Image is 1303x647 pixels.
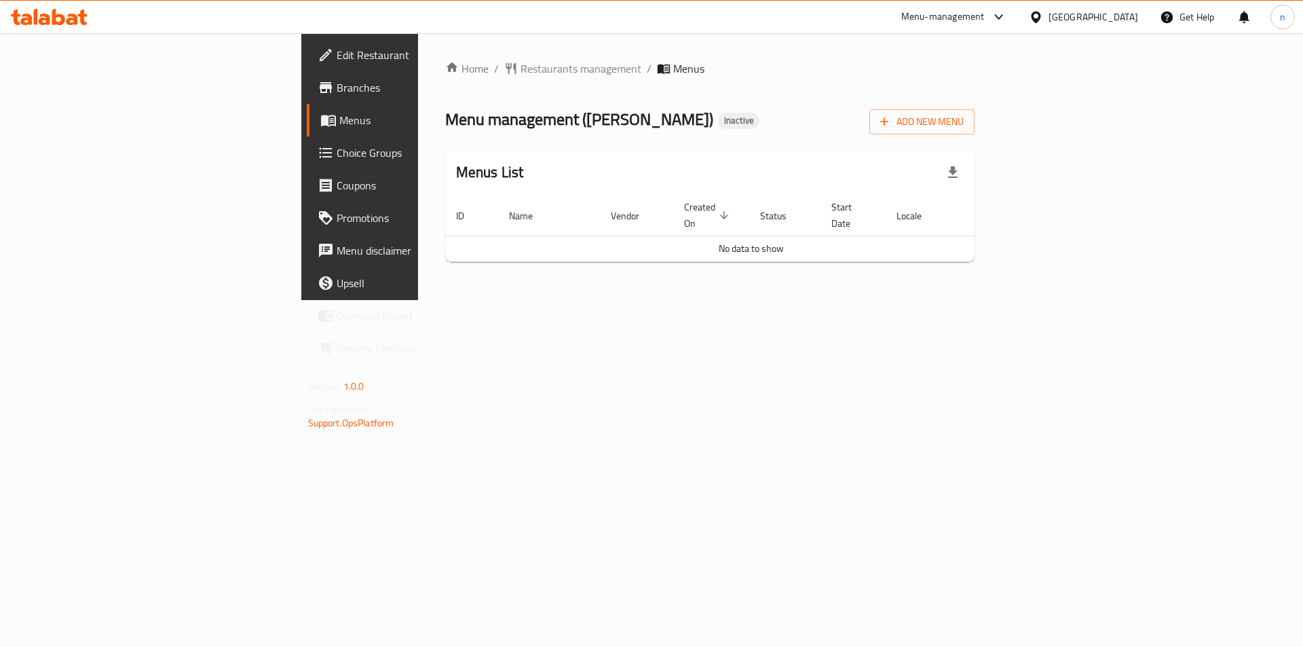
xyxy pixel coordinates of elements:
[307,332,519,365] a: Grocery Checklist
[337,308,508,324] span: Coverage Report
[307,136,519,169] a: Choice Groups
[339,112,508,128] span: Menus
[611,208,657,224] span: Vendor
[956,195,1057,236] th: Actions
[445,60,975,77] nav: breadcrumb
[521,60,641,77] span: Restaurants management
[308,377,341,395] span: Version:
[456,208,482,224] span: ID
[869,109,975,134] button: Add New Menu
[509,208,550,224] span: Name
[337,275,508,291] span: Upsell
[719,115,759,126] span: Inactive
[760,208,804,224] span: Status
[831,199,869,232] span: Start Date
[337,242,508,259] span: Menu disclaimer
[307,39,519,71] a: Edit Restaurant
[1049,10,1138,24] div: [GEOGRAPHIC_DATA]
[896,208,939,224] span: Locale
[937,156,969,189] div: Export file
[719,240,784,257] span: No data to show
[901,9,985,25] div: Menu-management
[308,401,371,418] span: Get support on:
[337,145,508,161] span: Choice Groups
[445,195,1057,262] table: enhanced table
[684,199,733,232] span: Created On
[307,104,519,136] a: Menus
[445,104,713,134] span: Menu management ( [PERSON_NAME] )
[456,162,524,183] h2: Menus List
[647,60,651,77] li: /
[719,113,759,129] div: Inactive
[673,60,704,77] span: Menus
[880,113,964,130] span: Add New Menu
[307,267,519,299] a: Upsell
[307,169,519,202] a: Coupons
[337,47,508,63] span: Edit Restaurant
[337,79,508,96] span: Branches
[343,377,364,395] span: 1.0.0
[337,340,508,356] span: Grocery Checklist
[337,210,508,226] span: Promotions
[307,202,519,234] a: Promotions
[337,177,508,193] span: Coupons
[307,71,519,104] a: Branches
[504,60,641,77] a: Restaurants management
[308,414,394,432] a: Support.OpsPlatform
[307,234,519,267] a: Menu disclaimer
[1280,10,1285,24] span: n
[307,299,519,332] a: Coverage Report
